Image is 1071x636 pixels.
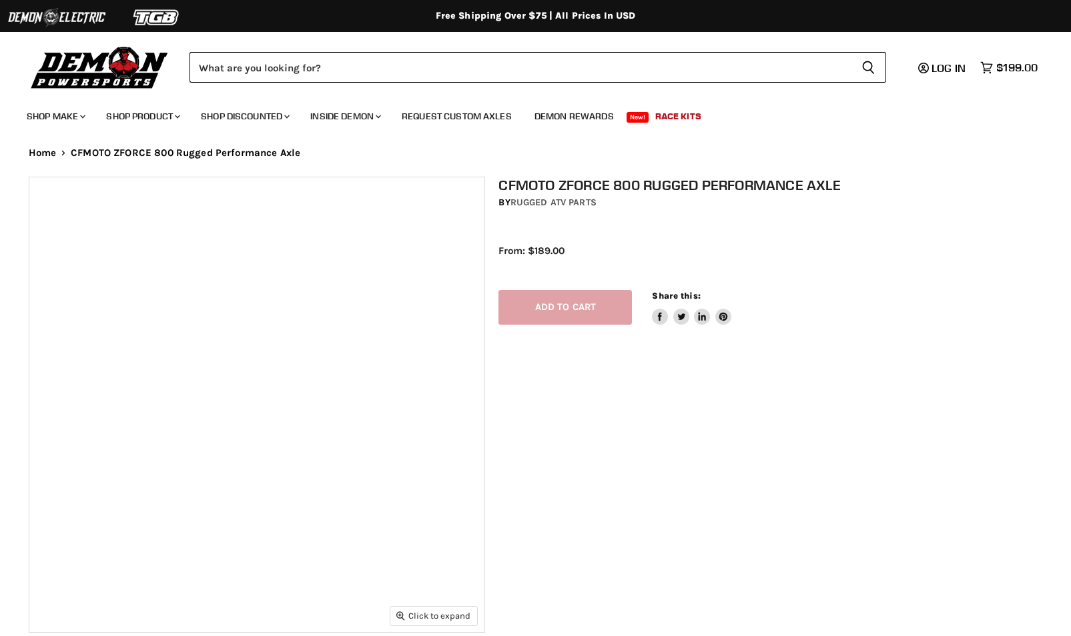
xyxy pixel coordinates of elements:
a: Demon Rewards [524,103,624,130]
a: Shop Make [17,103,93,130]
span: New! [627,112,649,123]
img: TGB Logo 2 [107,5,207,30]
span: Share this: [652,291,700,301]
h1: CFMOTO ZFORCE 800 Rugged Performance Axle [498,177,1056,193]
aside: Share this: [652,290,731,325]
a: Home [29,147,57,159]
a: Inside Demon [300,103,389,130]
div: Free Shipping Over $75 | All Prices In USD [2,10,1070,22]
button: Click to expand [390,607,477,625]
span: From: $189.00 [498,245,565,257]
a: Shop Discounted [191,103,298,130]
span: Click to expand [396,611,470,621]
nav: Breadcrumbs [2,147,1070,159]
a: Log in [912,62,974,74]
img: Demon Electric Logo 2 [7,5,107,30]
a: $199.00 [974,58,1044,77]
a: Shop Product [96,103,188,130]
span: $199.00 [996,61,1038,74]
a: Rugged ATV Parts [510,197,597,208]
input: Search [190,52,851,83]
span: CFMOTO ZFORCE 800 Rugged Performance Axle [71,147,300,159]
img: Demon Powersports [27,43,173,91]
a: Race Kits [645,103,711,130]
a: Request Custom Axles [392,103,522,130]
span: Log in [932,61,966,75]
button: Search [851,52,886,83]
form: Product [190,52,886,83]
div: by [498,195,1056,210]
ul: Main menu [17,97,1034,130]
